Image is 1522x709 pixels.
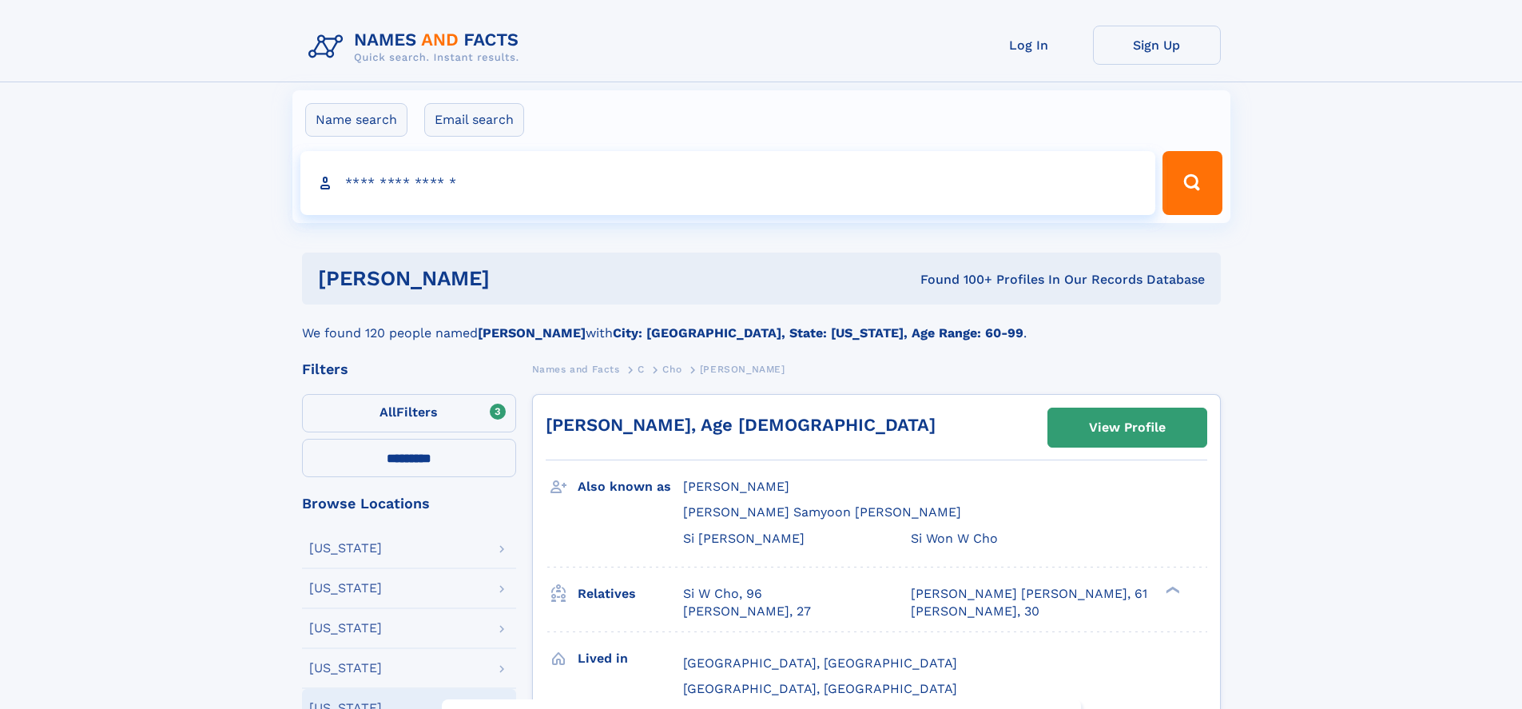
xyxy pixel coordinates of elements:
a: View Profile [1048,408,1206,447]
input: search input [300,151,1156,215]
span: Si [PERSON_NAME] [683,531,805,546]
span: [GEOGRAPHIC_DATA], [GEOGRAPHIC_DATA] [683,655,957,671]
div: ❯ [1162,584,1181,595]
div: [US_STATE] [309,542,382,555]
h3: Relatives [578,580,683,607]
a: [PERSON_NAME] [PERSON_NAME], 61 [911,585,1147,603]
a: [PERSON_NAME], 27 [683,603,811,620]
label: Name search [305,103,407,137]
div: [US_STATE] [309,582,382,595]
a: [PERSON_NAME], Age [DEMOGRAPHIC_DATA] [546,415,936,435]
h3: Lived in [578,645,683,672]
div: Filters [302,362,516,376]
img: Logo Names and Facts [302,26,532,69]
span: C [638,364,645,375]
div: Found 100+ Profiles In Our Records Database [705,271,1205,289]
div: [US_STATE] [309,622,382,635]
a: Sign Up [1093,26,1221,65]
label: Email search [424,103,524,137]
button: Search Button [1162,151,1222,215]
span: [PERSON_NAME] Samyoon [PERSON_NAME] [683,504,961,520]
span: Cho [662,364,682,375]
span: All [380,404,396,420]
h1: [PERSON_NAME] [318,269,705,289]
div: Browse Locations [302,496,516,511]
a: Log In [965,26,1093,65]
div: View Profile [1089,409,1166,446]
span: [PERSON_NAME] [683,479,789,494]
label: Filters [302,394,516,432]
a: Cho [662,359,682,379]
span: [PERSON_NAME] [700,364,785,375]
div: [US_STATE] [309,662,382,675]
b: [PERSON_NAME] [478,325,586,341]
span: [GEOGRAPHIC_DATA], [GEOGRAPHIC_DATA] [683,681,957,696]
a: [PERSON_NAME], 30 [911,603,1039,620]
b: City: [GEOGRAPHIC_DATA], State: [US_STATE], Age Range: 60-99 [613,325,1023,341]
a: Si W Cho, 96 [683,585,762,603]
div: We found 120 people named with . [302,305,1221,343]
h3: Also known as [578,473,683,500]
a: C [638,359,645,379]
a: Names and Facts [532,359,620,379]
span: Si Won W Cho [911,531,998,546]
